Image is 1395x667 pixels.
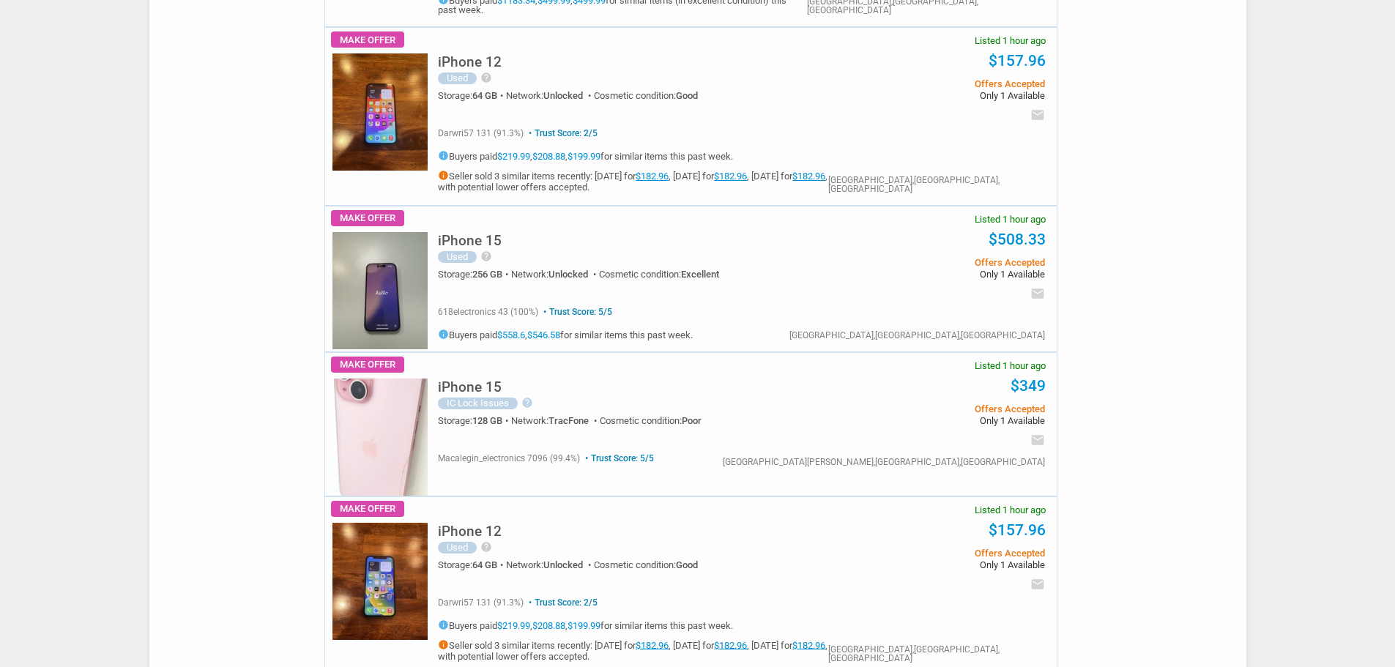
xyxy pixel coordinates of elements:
a: $219.99 [497,619,530,630]
span: TracFone [548,415,589,426]
span: 618electronics 43 (100%) [438,307,538,317]
div: [GEOGRAPHIC_DATA][PERSON_NAME],[GEOGRAPHIC_DATA],[GEOGRAPHIC_DATA] [723,458,1045,466]
div: Cosmetic condition: [599,269,719,279]
a: $349 [1011,377,1046,395]
span: Good [676,559,698,570]
span: Unlocked [543,559,583,570]
i: email [1030,577,1045,592]
span: 128 GB [472,415,502,426]
h5: Seller sold 3 similar items recently: [DATE] for , [DATE] for , [DATE] for , with potential lower... [438,170,828,193]
a: $182.96 [714,639,747,650]
div: Network: [511,269,599,279]
span: Excellent [681,269,719,280]
span: darwri57 131 (91.3%) [438,128,524,138]
span: Unlocked [543,90,583,101]
div: Network: [506,560,594,570]
div: Storage: [438,269,511,279]
i: info [438,170,449,181]
div: [GEOGRAPHIC_DATA],[GEOGRAPHIC_DATA],[GEOGRAPHIC_DATA] [789,331,1045,340]
span: 64 GB [472,559,497,570]
a: iPhone 15 [438,236,502,247]
h5: iPhone 15 [438,234,502,247]
i: email [1030,108,1045,122]
span: Trust Score: 2/5 [526,128,598,138]
div: IC Lock Issues [438,398,518,409]
div: Network: [506,91,594,100]
a: $558.6 [497,329,525,340]
i: help [480,72,492,83]
span: Good [676,90,698,101]
a: $157.96 [989,52,1046,70]
h5: Buyers paid , , for similar items this past week. [438,619,828,630]
span: Listed 1 hour ago [975,361,1046,370]
a: $208.88 [532,151,565,162]
a: iPhone 12 [438,527,502,538]
span: macalegin_electronics 7096 (99.4%) [438,453,580,463]
span: 64 GB [472,90,497,101]
span: 256 GB [472,269,502,280]
i: info [438,150,449,161]
span: Listed 1 hour ago [975,36,1046,45]
a: $199.99 [568,619,600,630]
div: Network: [511,416,600,425]
a: $219.99 [497,151,530,162]
span: Trust Score: 5/5 [540,307,612,317]
a: $199.99 [568,151,600,162]
a: $182.96 [636,171,669,182]
span: Only 1 Available [824,416,1044,425]
div: Storage: [438,91,506,100]
i: email [1030,286,1045,301]
div: [GEOGRAPHIC_DATA],[GEOGRAPHIC_DATA],[GEOGRAPHIC_DATA] [828,176,1044,193]
img: s-l225.jpg [332,523,428,640]
a: $182.96 [714,171,747,182]
div: Cosmetic condition: [594,91,698,100]
h5: iPhone 15 [438,380,502,394]
a: iPhone 15 [438,383,502,394]
span: Make Offer [331,31,404,48]
i: help [480,541,492,553]
a: $182.96 [792,171,825,182]
span: Make Offer [331,501,404,517]
span: Only 1 Available [824,91,1044,100]
div: Used [438,251,477,263]
a: $508.33 [989,231,1046,248]
h5: iPhone 12 [438,524,502,538]
img: s-l225.jpg [332,379,428,496]
i: email [1030,433,1045,447]
div: Cosmetic condition: [594,560,698,570]
i: help [480,250,492,262]
span: Trust Score: 5/5 [582,453,654,463]
span: Offers Accepted [824,79,1044,89]
a: $546.58 [527,329,560,340]
div: Storage: [438,560,506,570]
a: $182.96 [792,639,825,650]
a: $182.96 [636,639,669,650]
span: Offers Accepted [824,404,1044,414]
h5: Buyers paid , , for similar items this past week. [438,150,828,161]
i: info [438,619,449,630]
span: Trust Score: 2/5 [526,597,598,608]
span: Only 1 Available [824,560,1044,570]
span: Only 1 Available [824,269,1044,279]
span: Make Offer [331,210,404,226]
span: Make Offer [331,357,404,373]
span: Poor [682,415,702,426]
span: Offers Accepted [824,258,1044,267]
span: Offers Accepted [824,548,1044,558]
h5: Seller sold 3 similar items recently: [DATE] for , [DATE] for , [DATE] for , with potential lower... [438,639,828,663]
div: Storage: [438,416,511,425]
img: s-l225.jpg [332,232,428,349]
span: darwri57 131 (91.3%) [438,597,524,608]
div: Used [438,72,477,84]
h5: Buyers paid , for similar items this past week. [438,329,693,340]
div: Cosmetic condition: [600,416,702,425]
span: Listed 1 hour ago [975,215,1046,224]
i: info [438,329,449,340]
a: iPhone 12 [438,58,502,69]
h5: iPhone 12 [438,55,502,69]
i: info [438,639,449,650]
div: Used [438,542,477,554]
span: Listed 1 hour ago [975,505,1046,515]
a: $208.88 [532,619,565,630]
span: Unlocked [548,269,588,280]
